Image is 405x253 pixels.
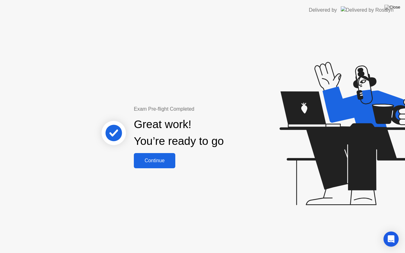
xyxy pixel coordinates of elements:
div: Exam Pre-flight Completed [134,105,265,113]
div: Delivered by [309,6,337,14]
img: Close [384,5,400,10]
div: Continue [136,158,173,164]
button: Continue [134,153,175,168]
div: Open Intercom Messenger [383,231,399,247]
div: Great work! You’re ready to go [134,116,224,150]
img: Delivered by Rosalyn [341,6,394,14]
